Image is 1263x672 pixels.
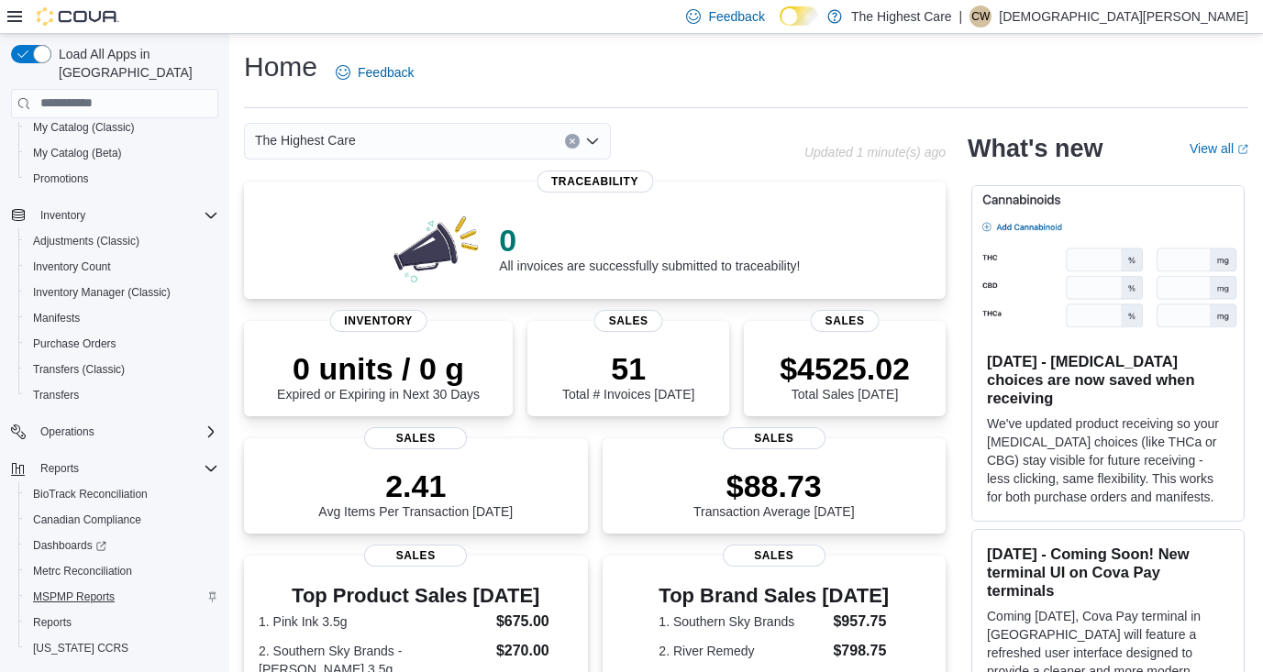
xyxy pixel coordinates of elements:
[328,54,421,91] a: Feedback
[18,305,226,331] button: Manifests
[26,168,218,190] span: Promotions
[26,586,122,608] a: MSPMP Reports
[26,560,139,582] a: Metrc Reconciliation
[18,228,226,254] button: Adjustments (Classic)
[26,116,142,138] a: My Catalog (Classic)
[971,6,990,28] span: CW
[26,142,218,164] span: My Catalog (Beta)
[33,615,72,630] span: Reports
[1237,144,1248,155] svg: External link
[40,208,85,223] span: Inventory
[259,612,489,631] dt: 1. Pink Ink 3.5g
[277,350,480,402] div: Expired or Expiring in Next 30 Days
[26,116,218,138] span: My Catalog (Classic)
[499,222,800,273] div: All invoices are successfully submitted to traceability!
[358,63,414,82] span: Feedback
[811,310,880,332] span: Sales
[33,421,218,443] span: Operations
[987,414,1229,506] p: We've updated product receiving so your [MEDICAL_DATA] choices (like THCa or CBG) stay visible fo...
[33,234,139,248] span: Adjustments (Classic)
[33,457,86,479] button: Reports
[780,350,910,387] p: $4525.02
[594,310,663,332] span: Sales
[18,166,226,192] button: Promotions
[833,611,889,633] dd: $957.75
[26,256,218,278] span: Inventory Count
[4,419,226,445] button: Operations
[26,637,136,659] a: [US_STATE] CCRS
[33,336,116,351] span: Purchase Orders
[987,352,1229,407] h3: [DATE] - [MEDICAL_DATA] choices are now saved when receiving
[26,358,132,380] a: Transfers (Classic)
[33,285,171,300] span: Inventory Manager (Classic)
[18,481,226,507] button: BioTrack Reconciliation
[33,487,148,501] span: BioTrack Reconciliation
[780,26,781,27] span: Dark Mode
[18,507,226,533] button: Canadian Compliance
[693,468,855,504] p: $88.73
[33,538,106,553] span: Dashboards
[26,230,218,252] span: Adjustments (Classic)
[26,358,218,380] span: Transfers (Classic)
[18,254,226,280] button: Inventory Count
[26,256,118,278] a: Inventory Count
[723,545,825,567] span: Sales
[18,115,226,140] button: My Catalog (Classic)
[18,584,226,610] button: MSPMP Reports
[244,49,317,85] h1: Home
[804,145,946,160] p: Updated 1 minute(s) ago
[537,171,653,193] span: Traceability
[851,6,952,28] p: The Highest Care
[833,640,889,662] dd: $798.75
[18,382,226,408] button: Transfers
[26,560,218,582] span: Metrc Reconciliation
[51,45,218,82] span: Load All Apps in [GEOGRAPHIC_DATA]
[18,635,226,661] button: [US_STATE] CCRS
[26,230,147,252] a: Adjustments (Classic)
[18,331,226,357] button: Purchase Orders
[33,204,93,226] button: Inventory
[26,333,124,355] a: Purchase Orders
[26,483,155,505] a: BioTrack Reconciliation
[969,6,992,28] div: Christian Wroten
[26,586,218,608] span: MSPMP Reports
[26,281,218,303] span: Inventory Manager (Classic)
[26,333,218,355] span: Purchase Orders
[37,7,119,26] img: Cova
[1190,141,1248,156] a: View allExternal link
[959,6,963,28] p: |
[33,421,102,443] button: Operations
[18,610,226,635] button: Reports
[26,384,86,406] a: Transfers
[18,558,226,584] button: Metrc Reconciliation
[33,457,218,479] span: Reports
[26,384,218,406] span: Transfers
[780,350,910,402] div: Total Sales [DATE]
[18,280,226,305] button: Inventory Manager (Classic)
[26,483,218,505] span: BioTrack Reconciliation
[33,120,135,135] span: My Catalog (Classic)
[259,585,573,607] h3: Top Product Sales [DATE]
[318,468,513,504] p: 2.41
[585,134,600,149] button: Open list of options
[33,204,218,226] span: Inventory
[780,6,818,26] input: Dark Mode
[496,640,573,662] dd: $270.00
[562,350,694,387] p: 51
[26,307,87,329] a: Manifests
[659,642,825,660] dt: 2. River Remedy
[26,534,218,556] span: Dashboards
[4,203,226,228] button: Inventory
[329,310,427,332] span: Inventory
[26,509,149,531] a: Canadian Compliance
[18,533,226,558] a: Dashboards
[33,388,79,402] span: Transfers
[26,611,218,633] span: Reports
[499,222,800,259] p: 0
[18,357,226,382] button: Transfers (Classic)
[33,362,125,377] span: Transfers (Classic)
[389,211,484,284] img: 0
[26,142,129,164] a: My Catalog (Beta)
[562,350,694,402] div: Total # Invoices [DATE]
[708,7,764,26] span: Feedback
